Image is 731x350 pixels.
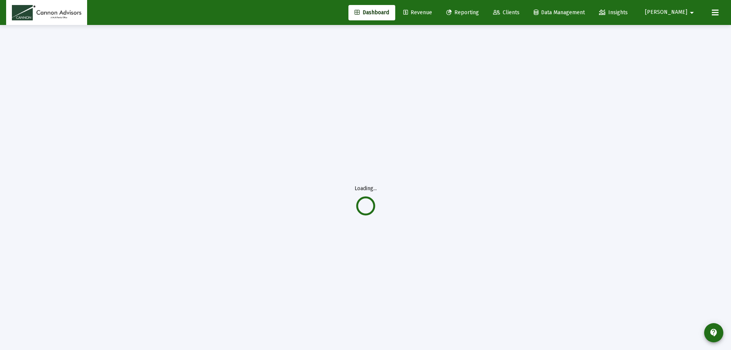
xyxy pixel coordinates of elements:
button: [PERSON_NAME] [636,5,706,20]
span: [PERSON_NAME] [645,9,687,16]
mat-icon: contact_support [709,328,718,337]
span: Clients [493,9,520,16]
span: Data Management [534,9,585,16]
a: Revenue [397,5,438,20]
span: Reporting [446,9,479,16]
a: Reporting [440,5,485,20]
img: Dashboard [12,5,81,20]
span: Dashboard [355,9,389,16]
a: Insights [593,5,634,20]
a: Dashboard [348,5,395,20]
a: Clients [487,5,526,20]
span: Revenue [403,9,432,16]
span: Insights [599,9,628,16]
a: Data Management [528,5,591,20]
mat-icon: arrow_drop_down [687,5,696,20]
